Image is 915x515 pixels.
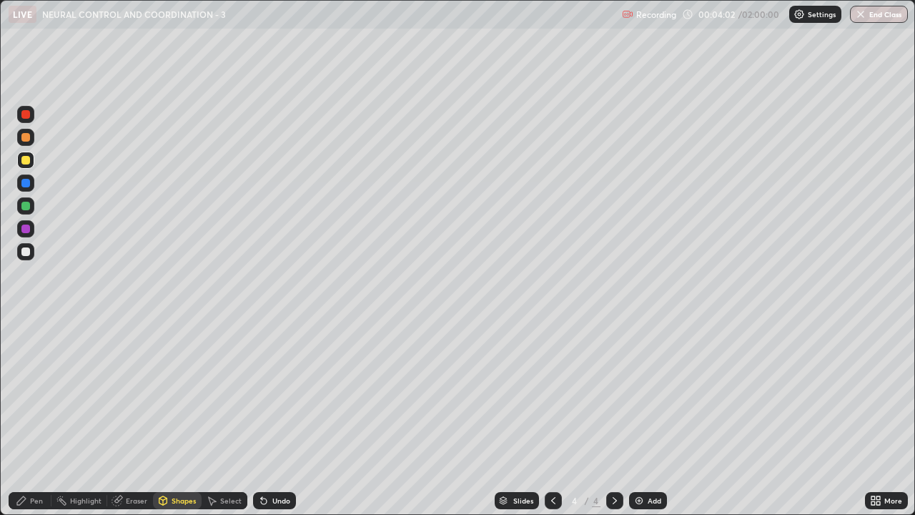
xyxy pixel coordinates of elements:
p: Settings [808,11,836,18]
img: add-slide-button [633,495,645,506]
div: Select [220,497,242,504]
div: Pen [30,497,43,504]
div: Shapes [172,497,196,504]
img: end-class-cross [855,9,866,20]
div: Undo [272,497,290,504]
img: class-settings-icons [793,9,805,20]
div: 4 [592,494,600,507]
div: More [884,497,902,504]
div: Add [648,497,661,504]
div: 4 [568,496,582,505]
p: LIVE [13,9,32,20]
div: Slides [513,497,533,504]
div: / [585,496,589,505]
div: Highlight [70,497,102,504]
img: recording.375f2c34.svg [622,9,633,20]
button: End Class [850,6,908,23]
div: Eraser [126,497,147,504]
p: NEURAL CONTROL AND COORDINATION - 3 [42,9,226,20]
p: Recording [636,9,676,20]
